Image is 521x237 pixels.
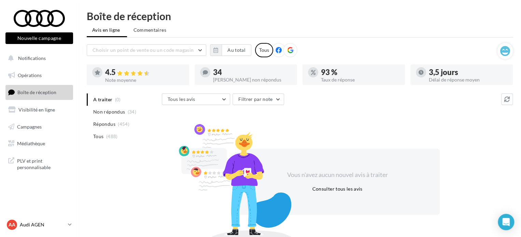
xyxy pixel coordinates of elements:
[106,134,118,139] span: (488)
[4,120,74,134] a: Campagnes
[4,103,74,117] a: Visibilité en ligne
[93,47,194,53] span: Choisir un point de vente ou un code magasin
[309,185,365,193] button: Consulter tous les avis
[93,133,103,140] span: Tous
[18,107,55,113] span: Visibilité en ligne
[5,218,73,231] a: AA Audi AGEN
[17,140,45,146] span: Médiathèque
[4,51,72,65] button: Notifications
[210,44,251,56] button: Au total
[498,214,514,230] div: Open Intercom Messenger
[213,77,292,82] div: [PERSON_NAME] non répondus
[233,93,284,105] button: Filtrer par note
[4,136,74,151] a: Médiathèque
[87,44,206,56] button: Choisir un point de vente ou un code magasin
[4,85,74,100] a: Boîte de réception
[105,78,184,83] div: Note moyenne
[321,69,399,76] div: 93 %
[93,121,115,128] span: Répondus
[118,121,129,127] span: (454)
[4,153,74,174] a: PLV et print personnalisable
[17,156,70,171] span: PLV et print personnalisable
[213,69,292,76] div: 34
[429,77,507,82] div: Délai de réponse moyen
[93,108,125,115] span: Non répondus
[18,55,46,61] span: Notifications
[128,109,136,115] span: (34)
[279,171,396,179] div: Vous n'avez aucun nouvel avis à traiter
[429,69,507,76] div: 3,5 jours
[168,96,195,102] span: Tous les avis
[4,68,74,83] a: Opérations
[105,69,184,76] div: 4.5
[222,44,251,56] button: Au total
[255,43,273,57] div: Tous
[162,93,230,105] button: Tous les avis
[17,89,56,95] span: Boîte de réception
[5,32,73,44] button: Nouvelle campagne
[18,72,42,78] span: Opérations
[17,123,42,129] span: Campagnes
[9,221,15,228] span: AA
[133,27,166,33] span: Commentaires
[20,221,65,228] p: Audi AGEN
[321,77,399,82] div: Taux de réponse
[87,11,513,21] div: Boîte de réception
